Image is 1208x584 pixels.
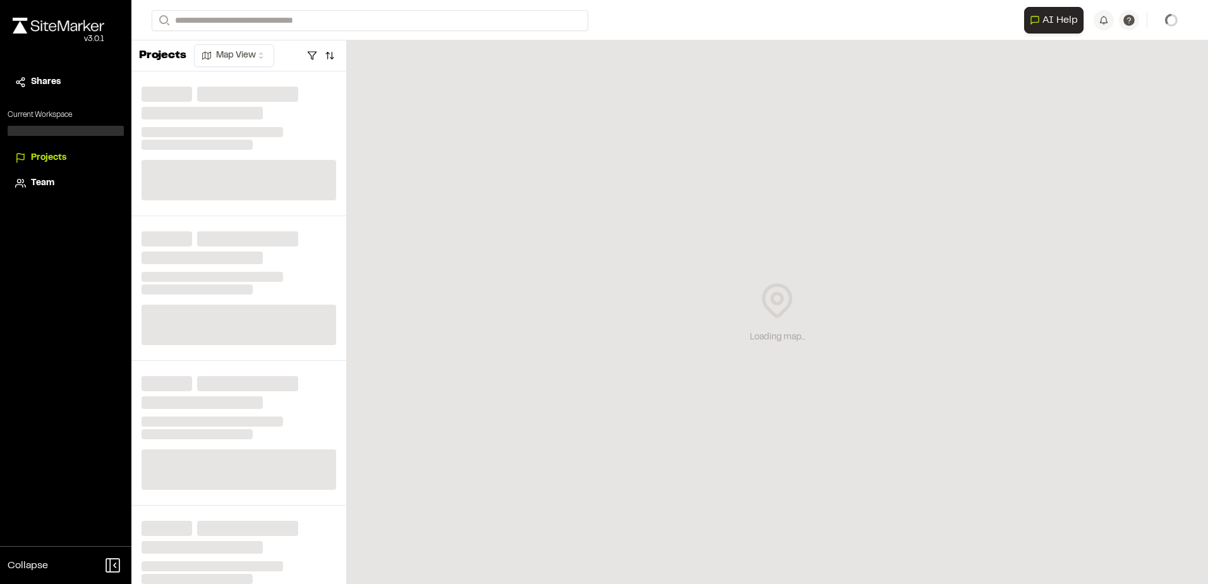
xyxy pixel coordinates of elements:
[15,75,116,89] a: Shares
[31,75,61,89] span: Shares
[15,151,116,165] a: Projects
[1042,13,1078,28] span: AI Help
[13,33,104,45] div: Oh geez...please don't...
[139,47,186,64] p: Projects
[750,331,805,344] div: Loading map...
[13,18,104,33] img: rebrand.png
[31,176,54,190] span: Team
[1024,7,1084,33] button: Open AI Assistant
[15,176,116,190] a: Team
[1024,7,1089,33] div: Open AI Assistant
[31,151,66,165] span: Projects
[8,109,124,121] p: Current Workspace
[8,558,48,573] span: Collapse
[152,10,174,31] button: Search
